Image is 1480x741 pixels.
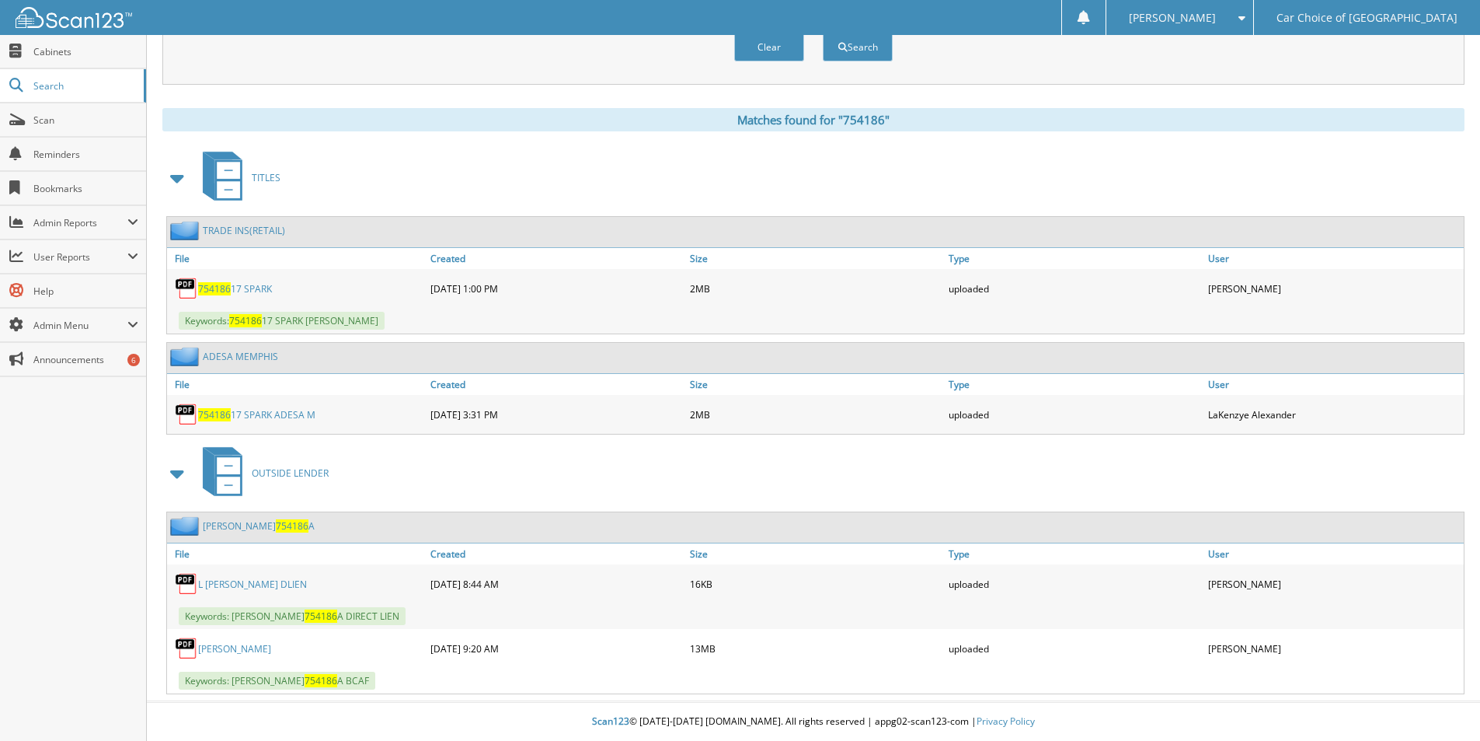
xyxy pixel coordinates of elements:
div: LaKenzye Alexander [1204,399,1464,430]
img: folder2.png [170,516,203,536]
a: Size [686,544,945,564]
span: Bookmarks [33,182,138,195]
img: PDF.png [175,277,198,300]
div: 6 [127,354,140,366]
a: 75418617 SPARK [198,282,272,295]
img: folder2.png [170,347,203,366]
div: uploaded [945,273,1204,304]
a: TRADE INS(RETAIL) [203,224,285,237]
div: [DATE] 1:00 PM [427,273,686,304]
img: scan123-logo-white.svg [16,7,132,28]
span: 754186 [198,408,231,421]
a: Created [427,544,686,564]
a: OUTSIDE LENDER [193,442,329,504]
a: Created [427,248,686,269]
span: OUTSIDE LENDER [252,467,329,480]
a: L [PERSON_NAME] DLIEN [198,578,307,591]
div: uploaded [945,568,1204,599]
a: User [1204,544,1464,564]
span: 754186 [229,314,262,327]
img: folder2.png [170,221,203,240]
span: 754186 [276,519,308,533]
span: Car Choice of [GEOGRAPHIC_DATA] [1276,13,1457,23]
div: 2MB [686,399,945,430]
div: © [DATE]-[DATE] [DOMAIN_NAME]. All rights reserved | appg02-scan123-com | [147,703,1480,741]
span: Announcements [33,353,138,366]
span: TITLES [252,171,280,184]
a: User [1204,248,1464,269]
div: [DATE] 3:31 PM [427,399,686,430]
span: 754186 [305,610,337,623]
img: PDF.png [175,572,198,596]
div: [DATE] 8:44 AM [427,568,686,599]
a: File [167,544,427,564]
a: 75418617 SPARK ADESA M [198,408,315,421]
span: Cabinets [33,45,138,58]
span: 754186 [198,282,231,295]
span: User Reports [33,250,127,264]
div: [PERSON_NAME] [1204,568,1464,599]
span: Help [33,285,138,298]
span: [PERSON_NAME] [1129,13,1216,23]
div: 16KB [686,568,945,599]
span: Admin Menu [33,319,127,332]
a: Size [686,374,945,395]
a: Type [945,544,1204,564]
a: Type [945,248,1204,269]
span: Keywords: 17 SPARK [PERSON_NAME] [179,312,385,330]
div: 13MB [686,633,945,664]
button: Search [823,33,893,61]
span: Scan123 [592,715,629,728]
div: [DATE] 9:20 AM [427,633,686,664]
span: Keywords: [PERSON_NAME] A DIRECT LIEN [179,607,406,625]
a: TITLES [193,147,280,208]
img: PDF.png [175,637,198,660]
button: Clear [734,33,804,61]
div: uploaded [945,399,1204,430]
a: [PERSON_NAME] [198,642,271,655]
div: [PERSON_NAME] [1204,273,1464,304]
span: Keywords: [PERSON_NAME] A BCAF [179,672,375,690]
div: uploaded [945,633,1204,664]
div: [PERSON_NAME] [1204,633,1464,664]
span: Scan [33,114,138,127]
div: 2MB [686,273,945,304]
a: File [167,374,427,395]
iframe: Chat Widget [1402,666,1480,741]
div: Matches found for "754186" [162,108,1464,131]
a: Privacy Policy [977,715,1035,728]
a: ADESA MEMPHIS [203,350,278,363]
img: PDF.png [175,403,198,426]
span: 754186 [305,674,337,687]
a: Size [686,248,945,269]
a: User [1204,374,1464,395]
a: Type [945,374,1204,395]
a: [PERSON_NAME]754186A [203,519,315,533]
span: Search [33,79,136,93]
span: Reminders [33,148,138,161]
a: File [167,248,427,269]
a: Created [427,374,686,395]
span: Admin Reports [33,216,127,229]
